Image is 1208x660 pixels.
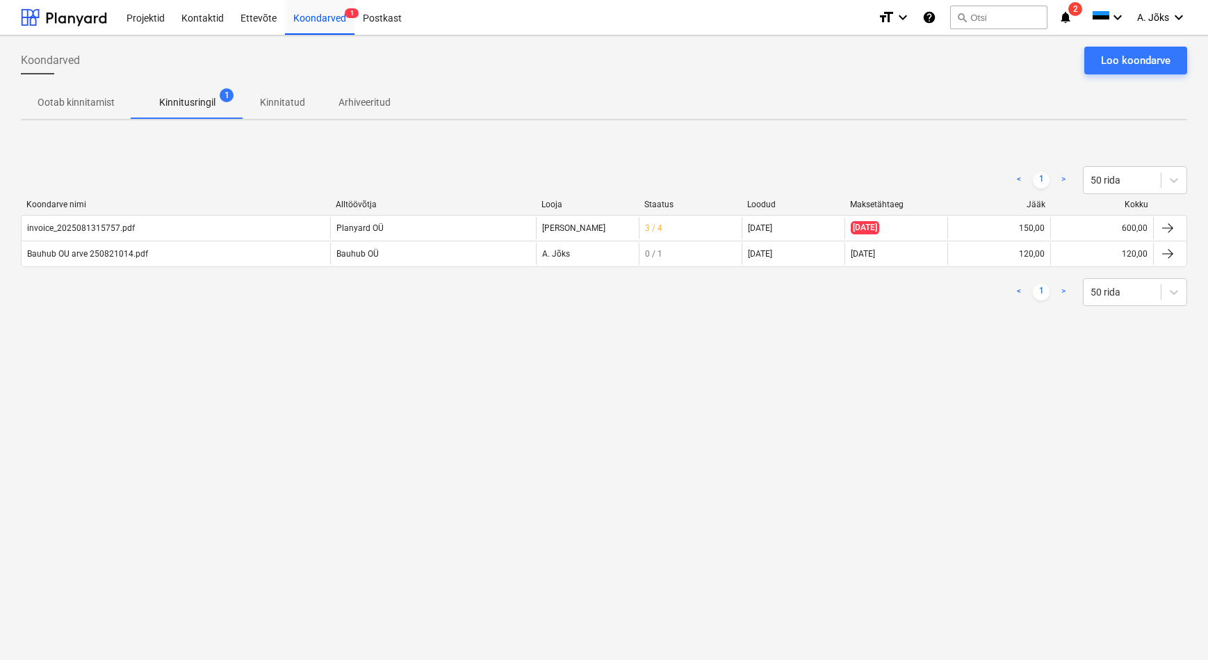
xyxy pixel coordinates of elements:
[336,200,530,209] div: Alltöövõtja
[844,243,947,265] div: [DATE]
[850,200,942,209] div: Maksetähtaeg
[541,200,633,209] div: Looja
[159,95,215,110] p: Kinnitusringil
[747,200,839,209] div: Loodud
[330,243,536,265] div: Bauhub OÜ
[1068,2,1082,16] span: 2
[1019,223,1045,233] div: 150,00
[851,221,879,234] span: [DATE]
[1109,9,1126,26] i: keyboard_arrow_down
[1056,200,1148,209] div: Kokku
[27,249,148,259] div: Bauhub OU arve 250821014.pdf
[1033,284,1050,300] a: Page 1 is your current page
[220,88,234,102] span: 1
[338,95,391,110] p: Arhiveeritud
[1137,12,1169,23] span: A. Jõks
[1011,172,1027,188] a: Previous page
[27,223,135,233] div: invoice_2025081315757.pdf
[1138,593,1208,660] iframe: Chat Widget
[1019,249,1045,259] div: 120,00
[536,243,639,265] div: A. Jõks
[1122,223,1148,233] div: 600,00
[1033,172,1050,188] a: Page 1 is your current page
[954,200,1045,209] div: Jääk
[1084,47,1187,74] button: Loo koondarve
[26,200,325,209] div: Koondarve nimi
[950,6,1047,29] button: Otsi
[21,52,80,69] span: Koondarved
[1055,172,1072,188] a: Next page
[644,200,736,209] div: Staatus
[748,223,772,233] div: [DATE]
[1122,249,1148,259] div: 120,00
[956,12,968,23] span: search
[1101,51,1170,70] div: Loo koondarve
[645,223,662,233] span: 3 / 4
[1055,284,1072,300] a: Next page
[878,9,895,26] i: format_size
[345,8,359,18] span: 1
[748,249,772,259] div: [DATE]
[895,9,911,26] i: keyboard_arrow_down
[645,249,662,259] span: 0 / 1
[260,95,305,110] p: Kinnitatud
[1170,9,1187,26] i: keyboard_arrow_down
[38,95,115,110] p: Ootab kinnitamist
[330,217,536,239] div: Planyard OÜ
[1011,284,1027,300] a: Previous page
[1059,9,1072,26] i: notifications
[922,9,936,26] i: Abikeskus
[536,217,639,239] div: [PERSON_NAME]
